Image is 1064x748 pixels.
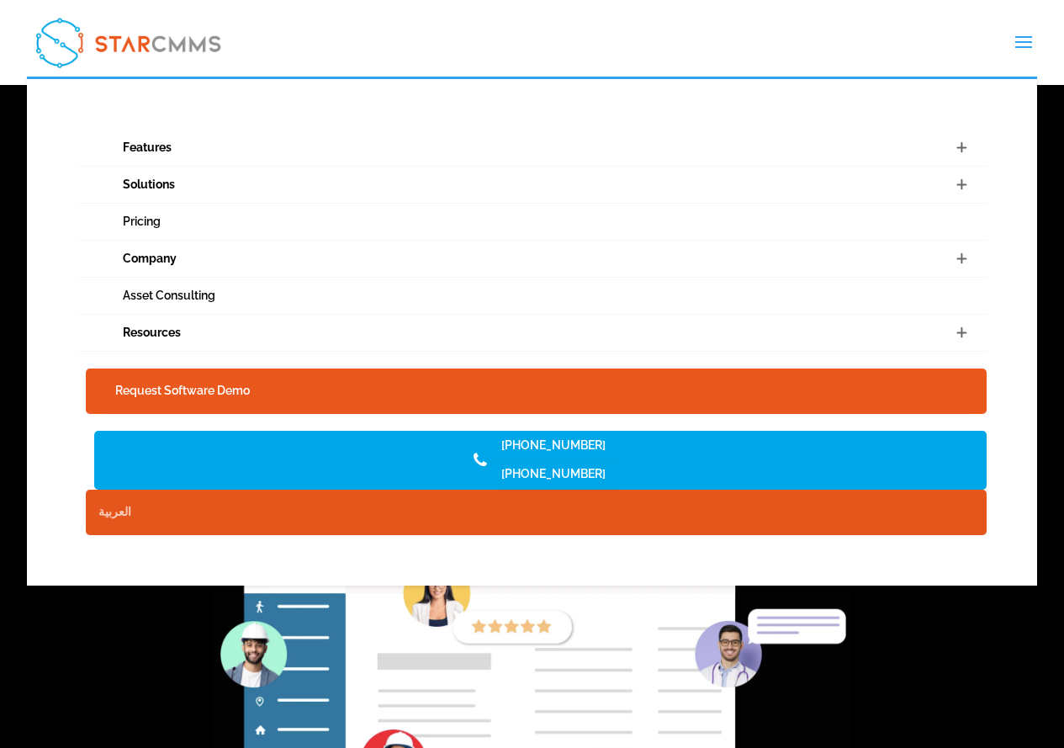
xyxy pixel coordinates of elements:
[77,241,987,278] a: Company
[86,490,987,535] a: العربية
[77,167,987,204] a: Solutions
[784,566,1064,748] iframe: Chat Widget
[77,278,987,315] a: Asset Consulting
[495,460,617,489] a: [PHONE_NUMBER]
[103,369,971,414] a: Request Software Demo
[77,130,987,167] a: Features
[495,432,617,460] a: [PHONE_NUMBER]
[77,315,987,352] a: Resources
[27,9,229,76] img: StarCMMS
[77,204,987,241] a: Pricing
[784,566,1064,748] div: أداة الدردشة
